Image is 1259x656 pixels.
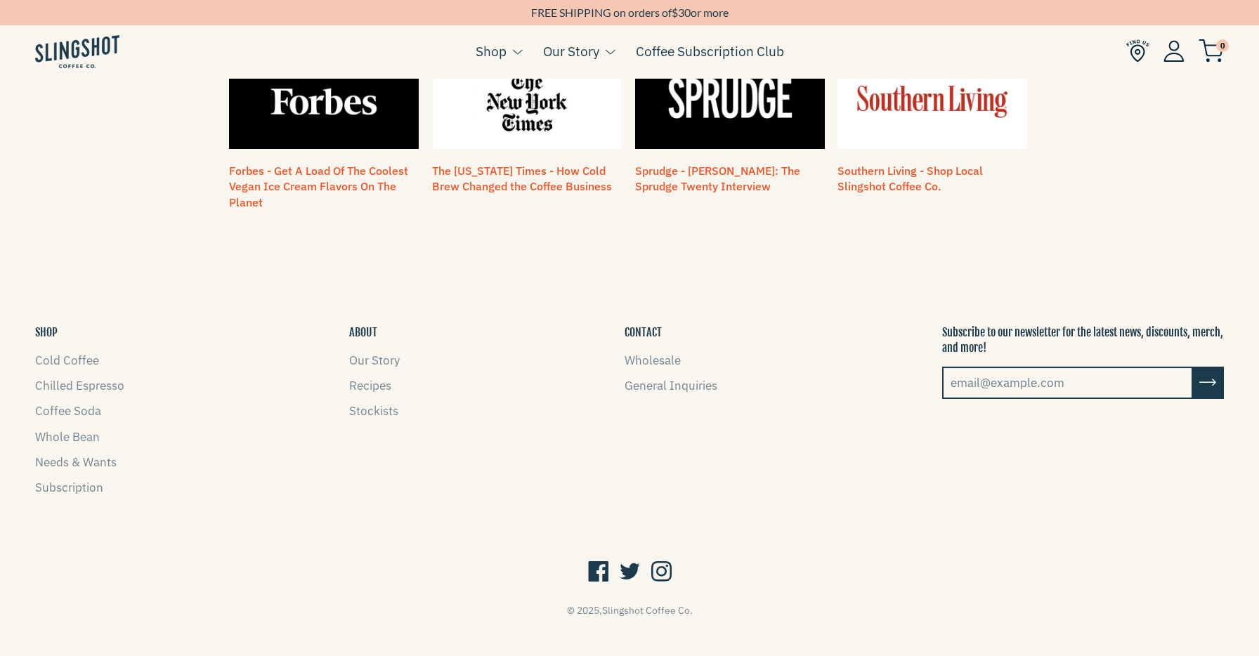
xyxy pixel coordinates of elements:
[229,164,408,209] a: Forbes - Get A Load Of The Coolest Vegan Ice Cream Flavors On The Planet
[942,367,1193,399] input: email@example.com
[35,403,101,419] a: Coffee Soda
[35,378,124,393] a: Chilled Espresso
[602,604,693,617] a: Slingshot Coffee Co.
[837,54,1027,149] img: Southern Living - Shop Local Slingshot Coffee Co.
[349,353,400,368] a: Our Story
[672,6,678,19] span: $
[35,324,58,340] button: SHOP
[349,378,391,393] a: Recipes
[625,324,662,340] button: CONTACT
[229,54,419,149] img: Forbes - Get A Load Of The Coolest Vegan Ice Cream Flavors On The Planet
[35,480,103,495] a: Subscription
[636,41,784,62] a: Coffee Subscription Club
[1199,39,1224,63] img: cart
[837,164,983,193] a: Southern Living - Shop Local Slingshot Coffee Co.
[942,324,1224,356] p: Subscribe to our newsletter for the latest news, discounts, merch, and more!
[678,6,691,19] span: 30
[476,41,507,62] a: Shop
[1199,43,1224,60] a: 0
[1216,39,1229,52] span: 0
[349,324,377,340] button: ABOUT
[543,41,599,62] a: Our Story
[635,54,825,149] img: Sprudge - Jenny Bonchak: The Sprudge Twenty Interview
[635,164,800,193] a: Sprudge - [PERSON_NAME]: The Sprudge Twenty Interview
[35,429,100,445] a: Whole Bean
[35,353,99,368] a: Cold Coffee
[1163,40,1185,62] img: Account
[432,164,612,193] a: The [US_STATE] Times - How Cold Brew Changed the Coffee Business
[625,378,717,393] a: General Inquiries
[432,54,622,149] img: The New York Times - How Cold Brew Changed the Coffee Business
[349,403,398,419] a: Stockists
[1126,39,1149,63] img: Find Us
[567,604,693,617] span: © 2025,
[625,353,681,368] a: Wholesale
[35,454,117,470] a: Needs & Wants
